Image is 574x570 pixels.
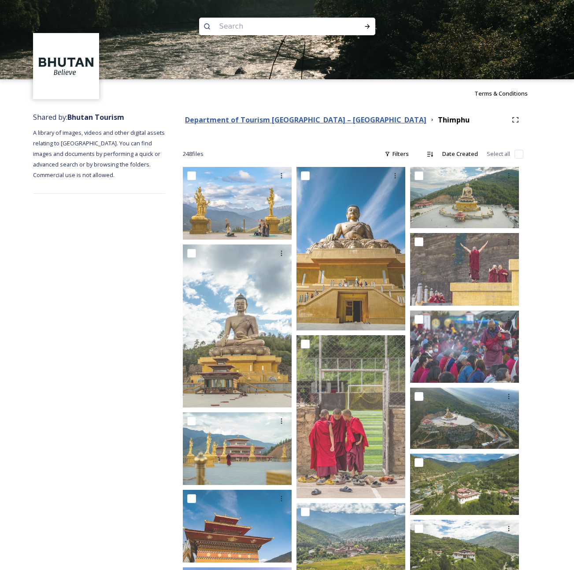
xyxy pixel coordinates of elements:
img: Buddha-Dordenma-Statue-by-Alicia-Warner-7.jpg [183,490,292,563]
span: Terms & Conditions [474,89,528,97]
strong: Department of Tourism [GEOGRAPHIC_DATA] – [GEOGRAPHIC_DATA] [185,115,426,125]
img: Buddha-Dordenma-Statue-by-Alicia-Warner-6.jpg [296,167,405,330]
img: Marcus Westberg _ Thimphu70.jpg [296,335,405,499]
img: By Marcus Westberg _Thimphu_2023_34.jpg [410,311,519,383]
span: A library of images, videos and other digital assets relating to [GEOGRAPHIC_DATA]. You can find ... [33,129,166,179]
a: Terms & Conditions [474,88,541,99]
span: Select all [487,150,510,158]
img: Marcus Westberg _ Thimphu27.jpg [183,167,292,240]
input: Search [215,17,336,36]
strong: Thimphu [438,115,470,125]
strong: Bhutan Tourism [67,112,124,122]
img: Thimphu 190723 by Amp Sripimanwat-62.jpg [410,388,519,449]
img: Thimphu 190723 by Amp Sripimanwat-53.jpg [410,167,519,228]
div: Filters [380,145,413,163]
img: Thimphu 190723 by Amp Sripimanwat-98.jpg [183,412,292,485]
span: Shared by: [33,112,124,122]
div: Date Created [438,145,482,163]
img: Thimphu 190723 by Amp Sripimanwat-8.jpg [410,454,519,515]
span: 248 file s [183,150,204,158]
img: Thimphu 190723 by Amp Sripimanwat-84.jpg [183,244,292,408]
img: BT_Logo_BB_Lockup_CMYK_High%2520Res.jpg [34,34,98,98]
img: Marcus Westberg _ Thimphu25.jpg [410,233,519,306]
